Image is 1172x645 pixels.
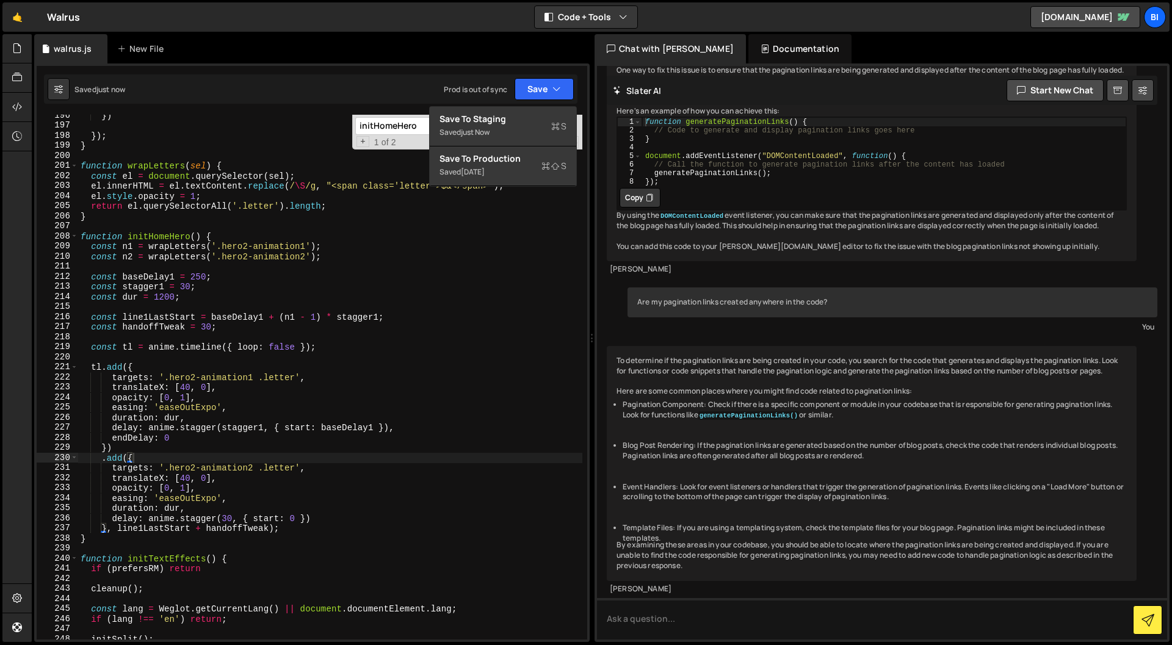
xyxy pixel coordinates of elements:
div: 242 [37,574,78,584]
div: 204 [37,191,78,201]
div: Walrus [47,10,80,24]
div: Documentation [748,34,852,63]
li: Template Files: If you are using a templating system, check the template files for your blog page... [623,523,1127,544]
input: Search for [355,117,508,135]
div: 225 [37,402,78,413]
div: 196 [37,110,78,121]
div: 217 [37,322,78,332]
div: 231 [37,463,78,473]
div: 221 [37,362,78,372]
code: DOMContentLoaded [659,212,725,220]
div: 240 [37,553,78,564]
div: 8 [618,178,642,186]
div: 223 [37,382,78,392]
span: Toggle Replace mode [356,136,369,148]
div: 2 [618,126,642,135]
a: 🤙 [2,2,32,32]
div: 233 [37,483,78,493]
li: Pagination Component: Check if there is a specific component or module in your codebase that is r... [623,400,1127,420]
div: 230 [37,453,78,463]
h2: Slater AI [613,85,662,96]
div: New File [117,43,168,55]
div: To determine if the pagination links are being created in your code, you search for the code that... [607,346,1137,581]
li: Blog Post Rendering: If the pagination links are generated based on the number of blog posts, che... [623,441,1127,461]
div: 197 [37,120,78,131]
div: Prod is out of sync [444,84,507,95]
div: It sounds like the pagination links are not being displayed properly when the blog page initially... [607,25,1137,262]
div: 4 [618,143,642,152]
div: 3 [618,135,642,143]
div: 216 [37,312,78,322]
div: 207 [37,221,78,231]
div: Saved [440,165,566,179]
div: 206 [37,211,78,222]
a: Bi [1144,6,1166,28]
div: Saved [440,125,566,140]
div: 202 [37,171,78,181]
div: 214 [37,292,78,302]
div: 236 [37,513,78,524]
div: 6 [618,160,642,169]
div: 208 [37,231,78,242]
div: 213 [37,281,78,292]
span: S [551,120,566,132]
div: just now [96,84,125,95]
div: just now [461,127,490,137]
div: 199 [37,140,78,151]
div: 200 [37,151,78,161]
div: 226 [37,413,78,423]
div: 247 [37,624,78,634]
div: 1 [618,118,642,126]
div: 219 [37,342,78,352]
div: 209 [37,241,78,251]
div: You [631,320,1154,333]
div: 243 [37,583,78,594]
div: 5 [618,152,642,160]
div: 246 [37,614,78,624]
code: generatePaginationLinks() [698,411,800,420]
button: Copy [620,188,660,207]
div: 201 [37,160,78,171]
div: 203 [37,181,78,191]
button: Start new chat [1007,79,1104,101]
span: 1 of 2 [369,137,401,148]
div: 210 [37,251,78,262]
li: Event Handlers: Look for event listeners or handlers that trigger the generation of pagination li... [623,482,1127,503]
div: 218 [37,332,78,342]
button: Save to ProductionS Saved[DATE] [430,146,576,186]
div: 212 [37,272,78,282]
div: 215 [37,301,78,312]
div: Saved [74,84,125,95]
button: Code + Tools [535,6,637,28]
div: 248 [37,634,78,644]
div: 227 [37,422,78,433]
div: 235 [37,503,78,513]
div: 222 [37,372,78,383]
div: walrus.js [54,43,92,55]
div: 241 [37,563,78,574]
div: 211 [37,261,78,272]
div: [DATE] [461,167,485,177]
div: [PERSON_NAME] [610,264,1134,275]
div: 245 [37,604,78,614]
div: 205 [37,201,78,211]
div: 238 [37,533,78,544]
div: [PERSON_NAME] [610,584,1134,594]
div: Are my pagination links created anywhere in the code? [628,287,1157,317]
div: 224 [37,392,78,403]
div: 234 [37,493,78,503]
div: 237 [37,523,78,533]
div: 198 [37,131,78,141]
div: 239 [37,543,78,553]
div: 244 [37,594,78,604]
div: 229 [37,442,78,453]
div: 228 [37,433,78,443]
div: Save to Staging [440,113,566,125]
a: [DOMAIN_NAME] [1030,6,1140,28]
div: 220 [37,352,78,362]
div: 232 [37,473,78,483]
div: 7 [618,169,642,178]
div: Save to Production [440,153,566,165]
div: Chat with [PERSON_NAME] [595,34,746,63]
